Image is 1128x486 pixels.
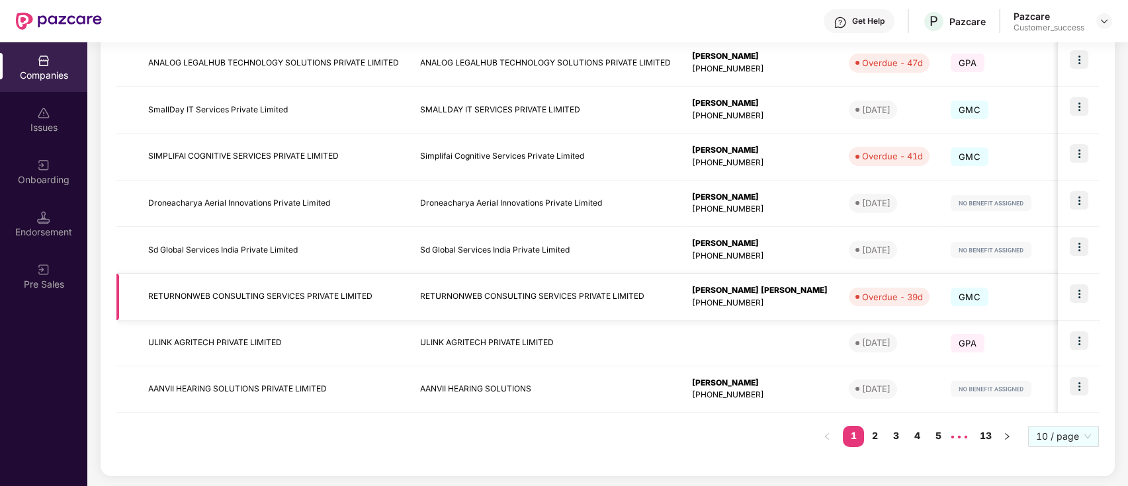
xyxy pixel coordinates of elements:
[843,426,864,447] li: 1
[138,366,410,413] td: AANVII HEARING SOLUTIONS PRIVATE LIMITED
[692,50,828,63] div: [PERSON_NAME]
[410,274,681,321] td: RETURNONWEB CONSULTING SERVICES PRIVATE LIMITED
[951,195,1031,211] img: svg+xml;base64,PHN2ZyB4bWxucz0iaHR0cDovL3d3dy53My5vcmcvMjAwMC9zdmciIHdpZHRoPSIxMjIiIGhlaWdodD0iMj...
[692,63,828,75] div: [PHONE_NUMBER]
[410,87,681,134] td: SMALLDAY IT SERVICES PRIVATE LIMITED
[410,134,681,181] td: Simplifai Cognitive Services Private Limited
[138,227,410,274] td: Sd Global Services India Private Limited
[692,297,828,309] div: [PHONE_NUMBER]
[16,13,102,30] img: New Pazcare Logo
[138,274,410,321] td: RETURNONWEB CONSULTING SERVICES PRIVATE LIMITED
[1070,50,1088,69] img: icon
[410,40,681,87] td: ANALOG LEGALHUB TECHNOLOGY SOLUTIONS PRIVATE LIMITED
[862,243,890,257] div: [DATE]
[692,377,828,389] div: [PERSON_NAME]
[951,288,988,306] span: GMC
[692,191,828,204] div: [PERSON_NAME]
[410,227,681,274] td: Sd Global Services India Private Limited
[951,54,984,72] span: GPA
[692,284,828,297] div: [PERSON_NAME] [PERSON_NAME]
[37,106,50,120] img: svg+xml;base64,PHN2ZyBpZD0iSXNzdWVzX2Rpc2FibGVkIiB4bWxucz0iaHR0cDovL3d3dy53My5vcmcvMjAwMC9zdmciIH...
[37,159,50,172] img: svg+xml;base64,PHN2ZyB3aWR0aD0iMjAiIGhlaWdodD0iMjAiIHZpZXdCb3g9IjAgMCAyMCAyMCIgZmlsbD0ibm9uZSIgeG...
[37,54,50,67] img: svg+xml;base64,PHN2ZyBpZD0iQ29tcGFuaWVzIiB4bWxucz0iaHR0cDovL3d3dy53My5vcmcvMjAwMC9zdmciIHdpZHRoPS...
[951,381,1031,397] img: svg+xml;base64,PHN2ZyB4bWxucz0iaHR0cDovL3d3dy53My5vcmcvMjAwMC9zdmciIHdpZHRoPSIxMjIiIGhlaWdodD0iMj...
[1099,16,1109,26] img: svg+xml;base64,PHN2ZyBpZD0iRHJvcGRvd24tMzJ4MzIiIHhtbG5zPSJodHRwOi8vd3d3LnczLm9yZy8yMDAwL3N2ZyIgd2...
[906,426,928,447] li: 4
[949,426,970,447] li: Next 5 Pages
[1028,426,1099,447] div: Page Size
[975,426,996,446] a: 13
[862,290,923,304] div: Overdue - 39d
[692,250,828,263] div: [PHONE_NUMBER]
[138,87,410,134] td: SmallDay IT Services Private Limited
[885,426,906,446] a: 3
[138,134,410,181] td: SIMPLIFAI COGNITIVE SERVICES PRIVATE LIMITED
[410,181,681,227] td: Droneacharya Aerial Innovations Private Limited
[1070,377,1088,395] img: icon
[951,147,988,166] span: GMC
[843,426,864,446] a: 1
[1070,284,1088,303] img: icon
[862,103,890,116] div: [DATE]
[930,13,938,29] span: P
[951,242,1031,258] img: svg+xml;base64,PHN2ZyB4bWxucz0iaHR0cDovL3d3dy53My5vcmcvMjAwMC9zdmciIHdpZHRoPSIxMjIiIGhlaWdodD0iMj...
[1003,432,1011,440] span: right
[949,15,986,28] div: Pazcare
[1070,191,1088,210] img: icon
[862,196,890,210] div: [DATE]
[410,366,681,413] td: AANVII HEARING SOLUTIONS
[951,101,988,119] span: GMC
[692,97,828,110] div: [PERSON_NAME]
[692,157,828,169] div: [PHONE_NUMBER]
[949,426,970,447] span: •••
[138,181,410,227] td: Droneacharya Aerial Innovations Private Limited
[1036,426,1091,446] span: 10 / page
[928,426,949,447] li: 5
[138,40,410,87] td: ANALOG LEGALHUB TECHNOLOGY SOLUTIONS PRIVATE LIMITED
[1070,144,1088,163] img: icon
[692,110,828,122] div: [PHONE_NUMBER]
[816,426,838,447] li: Previous Page
[816,426,838,447] button: left
[823,432,831,440] span: left
[862,56,923,69] div: Overdue - 47d
[862,382,890,395] div: [DATE]
[1014,22,1084,33] div: Customer_success
[692,144,828,157] div: [PERSON_NAME]
[852,16,885,26] div: Get Help
[1070,97,1088,116] img: icon
[885,426,906,447] li: 3
[862,336,890,349] div: [DATE]
[692,203,828,216] div: [PHONE_NUMBER]
[834,16,847,29] img: svg+xml;base64,PHN2ZyBpZD0iSGVscC0zMngzMiIgeG1sbnM9Imh0dHA6Ly93d3cudzMub3JnLzIwMDAvc3ZnIiB3aWR0aD...
[138,321,410,366] td: ULINK AGRITECH PRIVATE LIMITED
[864,426,885,446] a: 2
[37,263,50,276] img: svg+xml;base64,PHN2ZyB3aWR0aD0iMjAiIGhlaWdodD0iMjAiIHZpZXdCb3g9IjAgMCAyMCAyMCIgZmlsbD0ibm9uZSIgeG...
[996,426,1018,447] li: Next Page
[37,211,50,224] img: svg+xml;base64,PHN2ZyB3aWR0aD0iMTQuNSIgaGVpZ2h0PSIxNC41IiB2aWV3Qm94PSIwIDAgMTYgMTYiIGZpbGw9Im5vbm...
[864,426,885,447] li: 2
[906,426,928,446] a: 4
[996,426,1018,447] button: right
[951,334,984,352] span: GPA
[692,389,828,401] div: [PHONE_NUMBER]
[862,149,923,163] div: Overdue - 41d
[928,426,949,446] a: 5
[975,426,996,447] li: 13
[410,321,681,366] td: ULINK AGRITECH PRIVATE LIMITED
[1070,331,1088,350] img: icon
[692,237,828,250] div: [PERSON_NAME]
[1070,237,1088,256] img: icon
[1014,10,1084,22] div: Pazcare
